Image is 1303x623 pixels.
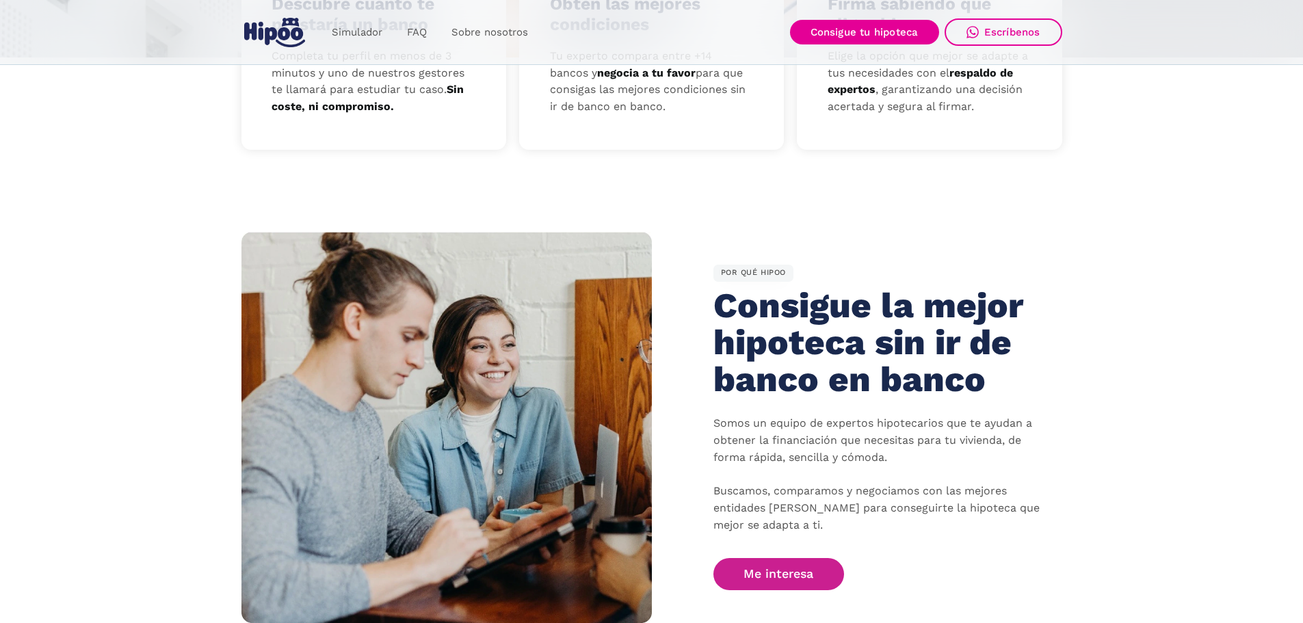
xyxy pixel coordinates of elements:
div: Escríbenos [984,26,1040,38]
a: Sobre nosotros [439,19,540,46]
a: Simulador [319,19,395,46]
h2: Consigue la mejor hipoteca sin ir de banco en banco [713,287,1029,397]
p: Elige la opción que mejor se adapte a tus necesidades con el , garantizando una decisión acertada... [828,48,1031,116]
a: FAQ [395,19,439,46]
p: Tu experto compara entre +14 bancos y para que consigas las mejores condiciones sin ir de banco e... [550,48,754,116]
a: Consigue tu hipoteca [790,20,939,44]
strong: negocia a tu favor [597,66,696,79]
a: Escríbenos [945,18,1062,46]
p: Completa tu perfil en menos de 3 minutos y uno de nuestros gestores te llamará para estudiar tu c... [272,48,475,116]
div: POR QUÉ HIPOO [713,265,794,282]
strong: Sin coste, ni compromiso. [272,83,464,113]
p: Somos un equipo de expertos hipotecarios que te ayudan a obtener la financiación que necesitas pa... [713,415,1042,534]
a: Me interesa [713,558,845,590]
a: home [241,12,308,53]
